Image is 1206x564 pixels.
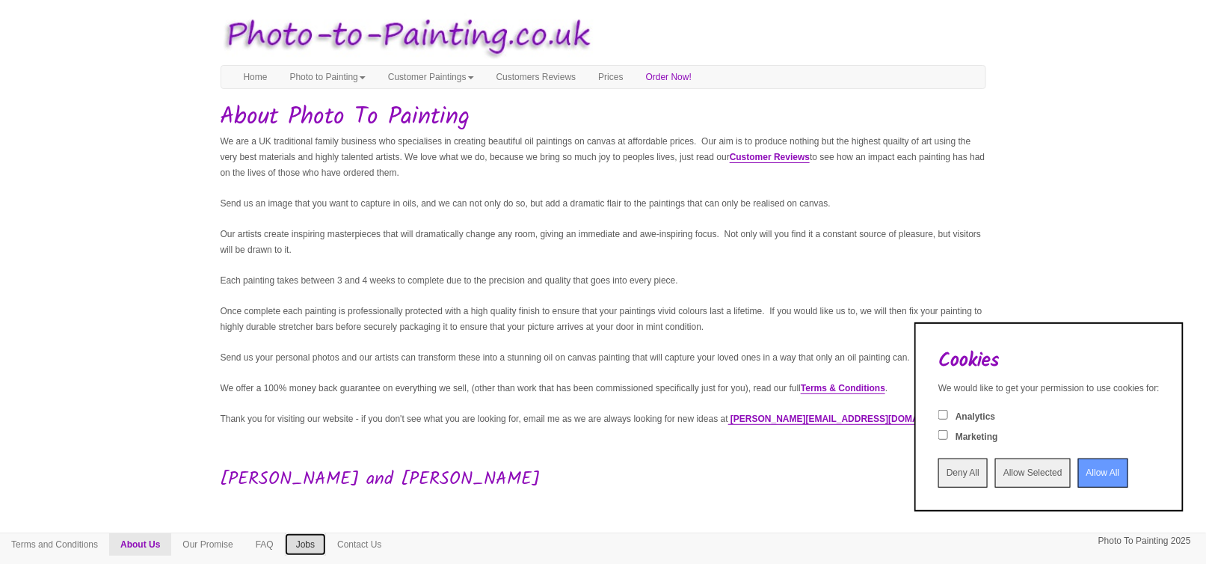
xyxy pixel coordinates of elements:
[221,134,986,181] p: We are a UK traditional family business who specialises in creating beautiful oil paintings on ca...
[587,66,634,88] a: Prices
[221,273,986,289] p: Each painting takes between 3 and 4 weeks to complete due to the precision and quality that goes ...
[377,66,485,88] a: Customer Paintings
[1098,533,1191,549] p: Photo To Painting 2025
[956,431,998,444] label: Marketing
[109,533,171,556] a: About Us
[728,414,962,425] a: [PERSON_NAME][EMAIL_ADDRESS][DOMAIN_NAME]
[221,350,986,366] p: Send us your personal photos and our artists can transform these into a stunning oil on canvas pa...
[938,350,1160,372] h2: Cookies
[938,459,988,488] input: Deny All
[995,459,1071,488] input: Allow Selected
[221,104,986,130] h1: About Photo To Painting
[221,381,986,396] p: We offer a 100% money back guarantee on everything we sell, (other than work that has been commis...
[730,152,810,163] a: Customer Reviews
[213,7,596,65] img: Photo to Painting
[326,533,393,556] a: Contact Us
[221,227,986,258] p: Our artists create inspiring masterpieces that will dramatically change any room, giving an immed...
[171,533,244,556] a: Our Promise
[221,470,986,489] h3: [PERSON_NAME] and [PERSON_NAME]
[279,66,377,88] a: Photo to Painting
[801,383,885,394] a: Terms & Conditions
[635,66,703,88] a: Order Now!
[485,66,588,88] a: Customers Reviews
[244,533,285,556] a: FAQ
[221,411,986,427] p: Thank you for visiting our website - if you don't see what you are looking for, email me as we ar...
[233,66,279,88] a: Home
[221,196,986,212] p: Send us an image that you want to capture in oils, and we can not only do so, but add a dramatic ...
[956,411,995,423] label: Analytics
[285,533,326,556] a: Jobs
[1078,459,1128,488] input: Allow All
[221,304,986,335] p: Once complete each painting is professionally protected with a high quality finish to ensure that...
[938,382,1160,395] div: We would like to get your permission to use cookies for:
